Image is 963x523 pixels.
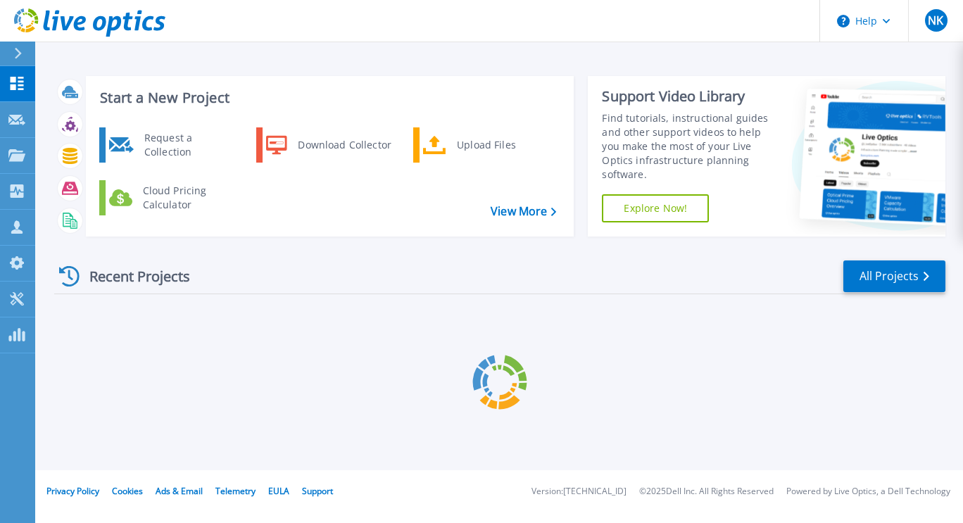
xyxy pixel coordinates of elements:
[491,205,556,218] a: View More
[291,131,397,159] div: Download Collector
[450,131,554,159] div: Upload Files
[137,131,240,159] div: Request a Collection
[46,485,99,497] a: Privacy Policy
[136,184,240,212] div: Cloud Pricing Calculator
[54,259,209,294] div: Recent Projects
[786,487,950,496] li: Powered by Live Optics, a Dell Technology
[602,194,709,222] a: Explore Now!
[413,127,558,163] a: Upload Files
[639,487,774,496] li: © 2025 Dell Inc. All Rights Reserved
[256,127,401,163] a: Download Collector
[215,485,256,497] a: Telemetry
[99,127,244,163] a: Request a Collection
[156,485,203,497] a: Ads & Email
[268,485,289,497] a: EULA
[928,15,943,26] span: NK
[602,87,780,106] div: Support Video Library
[112,485,143,497] a: Cookies
[100,90,556,106] h3: Start a New Project
[302,485,333,497] a: Support
[531,487,627,496] li: Version: [TECHNICAL_ID]
[843,260,945,292] a: All Projects
[99,180,244,215] a: Cloud Pricing Calculator
[602,111,780,182] div: Find tutorials, instructional guides and other support videos to help you make the most of your L...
